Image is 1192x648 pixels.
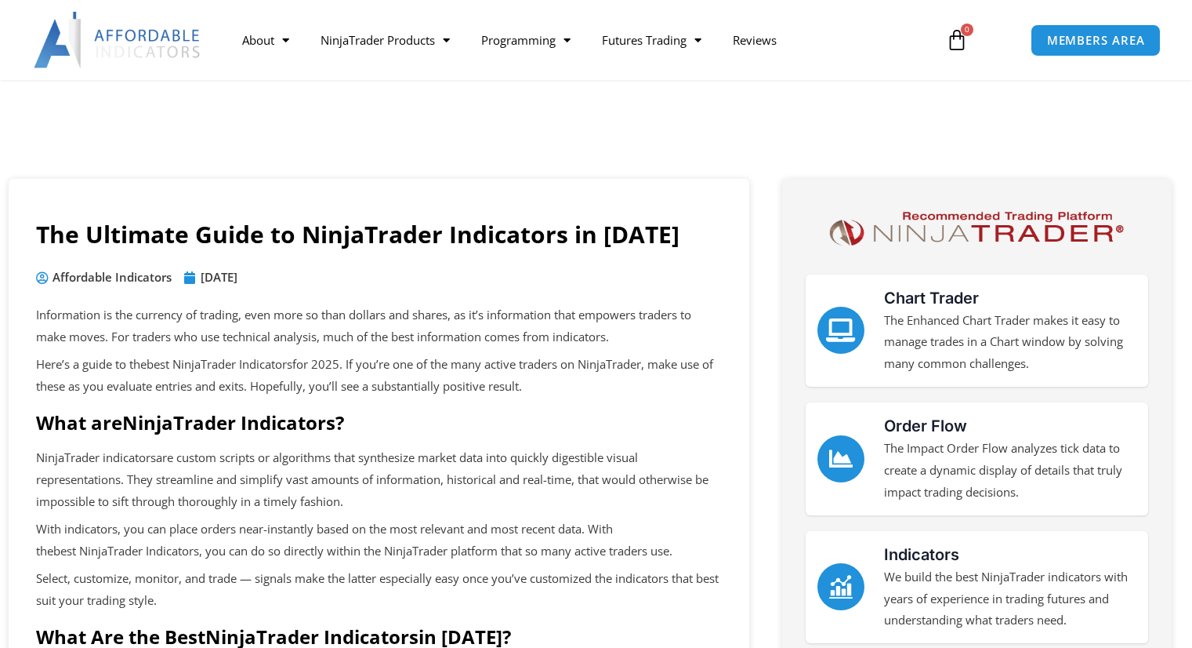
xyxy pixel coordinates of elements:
a: About [226,22,305,58]
span: best NinjaTrader Indicators [147,356,292,372]
a: Order Flow [884,417,967,435]
p: With indicators, you can place orders near-instantly based on the most relevant and most recent d... [36,519,722,562]
h2: What are ? [36,410,722,435]
p: Here’s a guide to the for 2025. If you’re one of the many active traders on NinjaTrader, make use... [36,354,722,398]
p: Select, customize, monitor, and trade — signals make the latter especially easy once you’ve custo... [36,568,722,612]
a: Futures Trading [586,22,717,58]
span: best NinjaTrader Indicators [53,543,199,559]
a: Programming [466,22,586,58]
p: Information is the currency of trading, even more so than dollars and shares, as it’s information... [36,304,722,348]
span: MEMBERS AREA [1047,35,1145,46]
img: LogoAI | Affordable Indicators – NinjaTrader [34,12,202,68]
nav: Menu [226,22,930,58]
img: NinjaTrader Logo | Affordable Indicators – NinjaTrader [822,206,1130,251]
a: 0 [922,17,991,63]
p: The Impact Order Flow analyzes tick data to create a dynamic display of details that truly impact... [884,438,1136,504]
p: We build the best NinjaTrader indicators with years of experience in trading futures and understa... [884,566,1136,632]
p: The Enhanced Chart Trader makes it easy to manage trades in a Chart window by solving many common... [884,310,1136,376]
h1: The Ultimate Guide to NinjaTrader Indicators in [DATE] [36,218,722,251]
time: [DATE] [201,269,237,285]
a: Indicators [884,545,959,564]
span: NinjaTrader indicators [36,450,156,465]
a: Reviews [717,22,792,58]
span: 0 [961,24,973,36]
p: are custom scripts or algorithms that synthesize market data into quickly digestible visual repre... [36,447,722,513]
a: Chart Trader [817,307,864,354]
a: Order Flow [817,435,864,482]
span: Affordable Indicators [49,267,172,289]
a: NinjaTrader Products [305,22,466,58]
a: MEMBERS AREA [1031,24,1161,56]
span: NinjaTrader Indicators [122,410,335,435]
a: Indicators [817,563,864,610]
a: Chart Trader [884,289,979,308]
